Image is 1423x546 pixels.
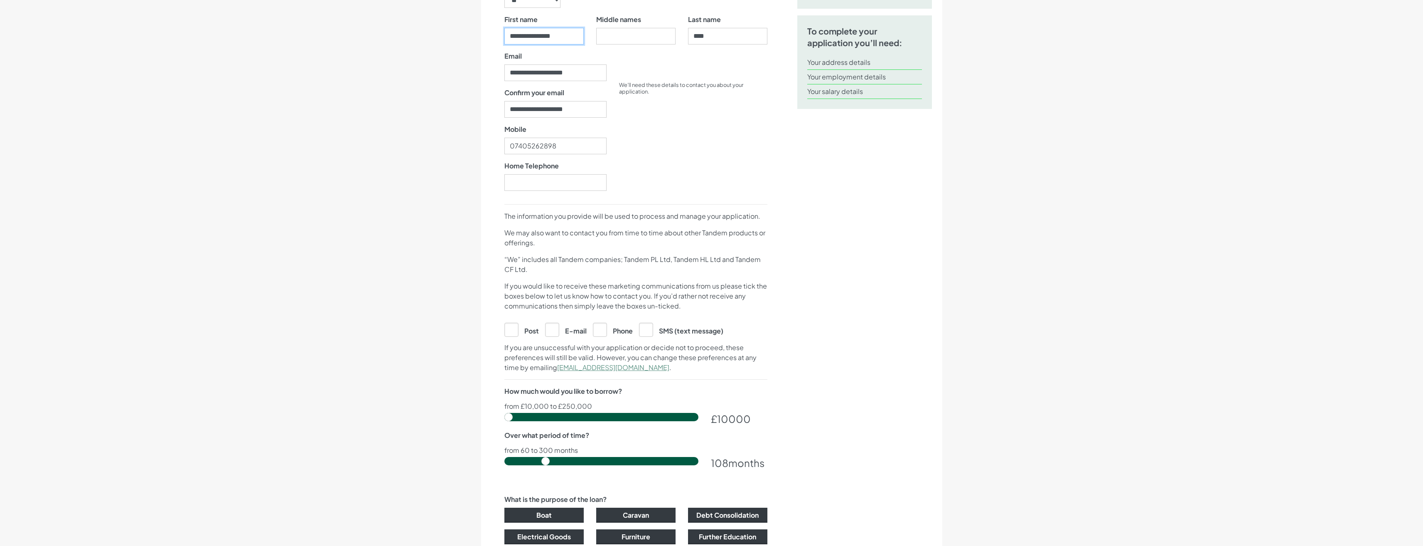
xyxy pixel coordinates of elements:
[504,124,526,134] label: Mobile
[557,363,669,372] a: [EMAIL_ADDRESS][DOMAIN_NAME]
[504,529,584,544] button: Electrical Goods
[619,82,743,95] small: We’ll need these details to contact you about your application.
[711,457,728,469] span: 108
[504,161,559,171] label: Home Telephone
[504,281,767,311] p: If you would like to receive these marketing communications from us please tick the boxes below t...
[596,508,676,523] button: Caravan
[807,25,922,49] h5: To complete your application you’ll need:
[596,529,676,544] button: Furniture
[504,88,564,98] label: Confirm your email
[807,70,922,84] li: Your employment details
[504,15,538,25] label: First name
[504,403,767,410] p: from £10,000 to £250,000
[688,508,767,523] button: Debt Consolidation
[504,254,767,274] p: “We” includes all Tandem companies; Tandem PL Ltd, Tandem HL Ltd and Tandem CF Ltd.
[711,411,767,426] div: £
[504,508,584,523] button: Boat
[807,55,922,70] li: Your address details
[504,430,589,440] label: Over what period of time?
[504,494,607,504] label: What is the purpose of the loan?
[504,211,767,221] p: The information you provide will be used to process and manage your application.
[504,447,767,454] p: from 60 to 300 months
[545,323,587,336] label: E-mail
[504,386,622,396] label: How much would you like to borrow?
[504,323,539,336] label: Post
[639,323,723,336] label: SMS (text message)
[688,15,721,25] label: Last name
[596,15,641,25] label: Middle names
[504,343,767,373] p: If you are unsuccessful with your application or decide not to proceed, these preferences will st...
[711,455,767,470] div: months
[688,529,767,544] button: Further Education
[504,51,522,61] label: Email
[593,323,633,336] label: Phone
[504,228,767,248] p: We may also want to contact you from time to time about other Tandem products or offerings.
[807,84,922,99] li: Your salary details
[717,413,751,425] span: 10000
